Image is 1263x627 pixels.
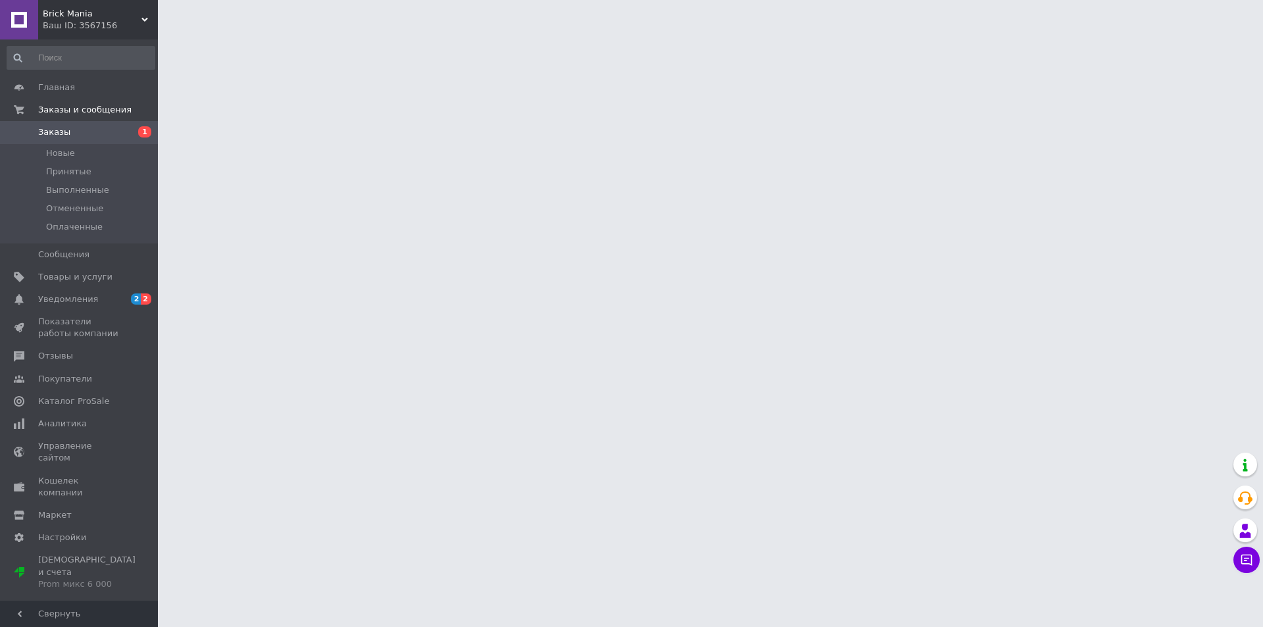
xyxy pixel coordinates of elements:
[38,395,109,407] span: Каталог ProSale
[46,184,109,196] span: Выполненные
[38,554,136,590] span: [DEMOGRAPHIC_DATA] и счета
[38,82,75,93] span: Главная
[38,532,86,543] span: Настройки
[38,373,92,385] span: Покупатели
[43,8,141,20] span: Brick Mania
[43,20,158,32] div: Ваш ID: 3567156
[38,475,122,499] span: Кошелек компании
[38,271,112,283] span: Товары и услуги
[38,104,132,116] span: Заказы и сообщения
[138,126,151,138] span: 1
[46,221,103,233] span: Оплаченные
[131,293,141,305] span: 2
[46,166,91,178] span: Принятые
[46,203,103,214] span: Отмененные
[38,350,73,362] span: Отзывы
[38,293,98,305] span: Уведомления
[46,147,75,159] span: Новые
[7,46,155,70] input: Поиск
[141,293,151,305] span: 2
[38,578,136,590] div: Prom микс 6 000
[38,418,87,430] span: Аналитика
[38,316,122,339] span: Показатели работы компании
[38,249,89,261] span: Сообщения
[38,509,72,521] span: Маркет
[1233,547,1260,573] button: Чат с покупателем
[38,126,70,138] span: Заказы
[38,440,122,464] span: Управление сайтом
